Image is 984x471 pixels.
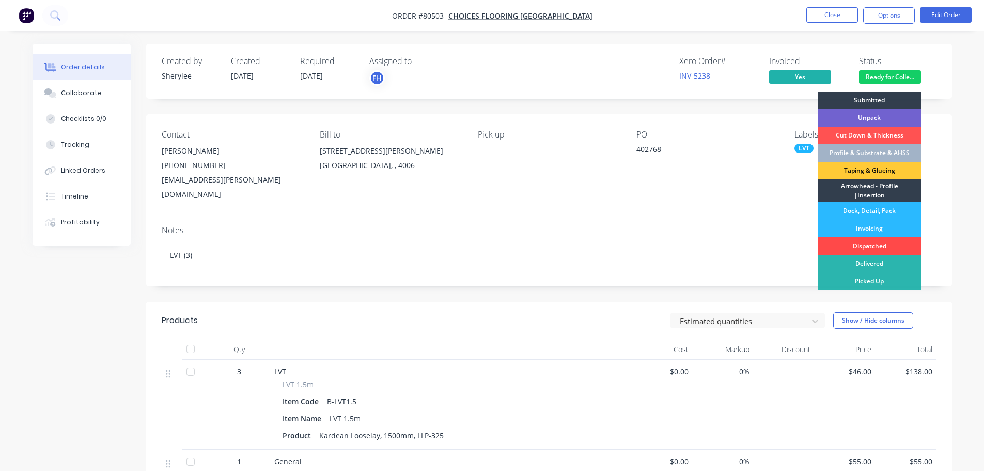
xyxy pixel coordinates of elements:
[323,394,361,409] div: B-LVT1.5
[33,184,131,209] button: Timeline
[754,339,815,360] div: Discount
[636,144,766,158] div: 402768
[33,80,131,106] button: Collaborate
[478,130,619,140] div: Pick up
[283,379,314,390] span: LVT 1.5m
[19,8,34,23] img: Factory
[818,220,921,237] div: Invoicing
[859,70,921,86] button: Ready for Colle...
[794,144,814,153] div: LVT
[33,209,131,235] button: Profitability
[819,366,871,377] span: $46.00
[819,456,871,467] span: $55.00
[237,366,241,377] span: 3
[769,56,847,66] div: Invoiced
[920,7,972,23] button: Edit Order
[806,7,858,23] button: Close
[325,411,365,426] div: LVT 1.5m
[320,130,461,140] div: Bill to
[162,130,303,140] div: Contact
[283,394,323,409] div: Item Code
[876,339,936,360] div: Total
[33,106,131,132] button: Checklists 0/0
[859,56,936,66] div: Status
[61,166,105,175] div: Linked Orders
[769,70,831,83] span: Yes
[274,457,302,466] span: General
[231,71,254,81] span: [DATE]
[818,272,921,290] div: Picked Up
[300,56,357,66] div: Required
[162,225,936,235] div: Notes
[818,162,921,179] div: Taping & Glueing
[237,456,241,467] span: 1
[162,144,303,202] div: [PERSON_NAME][PHONE_NUMBER][EMAIL_ADDRESS][PERSON_NAME][DOMAIN_NAME]
[880,366,932,377] span: $138.00
[320,144,461,177] div: [STREET_ADDRESS][PERSON_NAME][GEOGRAPHIC_DATA], , 4006
[818,144,921,162] div: Profile & Substrate & AHSS
[33,132,131,158] button: Tracking
[818,255,921,272] div: Delivered
[300,71,323,81] span: [DATE]
[679,56,757,66] div: Xero Order #
[693,339,754,360] div: Markup
[208,339,270,360] div: Qty
[162,70,218,81] div: Sherylee
[61,192,88,201] div: Timeline
[636,456,689,467] span: $0.00
[33,158,131,184] button: Linked Orders
[818,179,921,202] div: Arrowhead - Profile |Insertion
[283,428,315,443] div: Product
[636,366,689,377] span: $0.00
[61,88,102,98] div: Collaborate
[61,63,105,72] div: Order details
[697,366,749,377] span: 0%
[162,239,936,271] div: LVT (3)
[162,56,218,66] div: Created by
[636,130,778,140] div: PO
[369,56,473,66] div: Assigned to
[162,144,303,158] div: [PERSON_NAME]
[283,411,325,426] div: Item Name
[818,237,921,255] div: Dispatched
[162,314,198,327] div: Products
[632,339,693,360] div: Cost
[818,92,921,109] div: Submitted
[815,339,876,360] div: Price
[231,56,288,66] div: Created
[697,456,749,467] span: 0%
[33,54,131,80] button: Order details
[880,456,932,467] span: $55.00
[818,127,921,144] div: Cut Down & Thickness
[859,70,921,83] span: Ready for Colle...
[61,114,106,124] div: Checklists 0/0
[448,11,592,21] a: Choices Flooring [GEOGRAPHIC_DATA]
[315,428,448,443] div: Kardean Looselay, 1500mm, LLP-325
[679,71,710,81] a: INV-5238
[818,202,921,220] div: Dock, Detail, Pack
[61,140,89,149] div: Tracking
[320,158,461,173] div: [GEOGRAPHIC_DATA], , 4006
[61,218,100,227] div: Profitability
[818,109,921,127] div: Unpack
[274,367,286,376] span: LVT
[162,158,303,173] div: [PHONE_NUMBER]
[320,144,461,158] div: [STREET_ADDRESS][PERSON_NAME]
[369,70,385,86] button: FH
[794,130,936,140] div: Labels
[392,11,448,21] span: Order #80503 -
[863,7,915,24] button: Options
[162,173,303,202] div: [EMAIL_ADDRESS][PERSON_NAME][DOMAIN_NAME]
